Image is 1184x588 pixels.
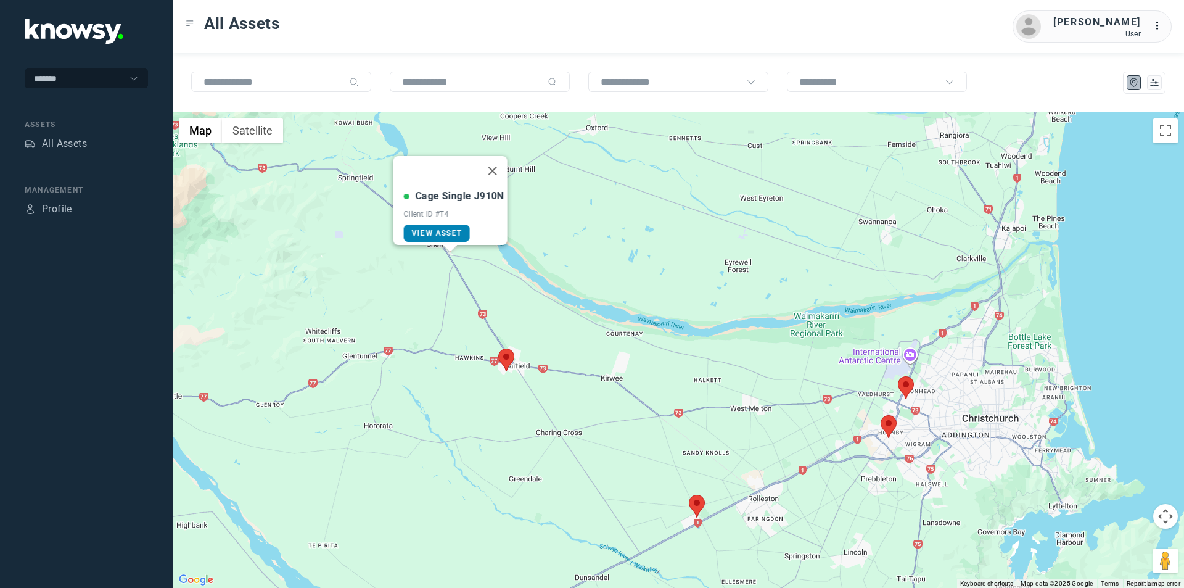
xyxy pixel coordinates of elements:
[404,225,470,242] a: View Asset
[176,572,216,588] img: Google
[1053,15,1141,30] div: [PERSON_NAME]
[1127,580,1180,587] a: Report a map error
[477,156,507,186] button: Close
[204,12,280,35] span: All Assets
[1153,19,1168,33] div: :
[176,572,216,588] a: Open this area in Google Maps (opens a new window)
[179,118,222,143] button: Show street map
[42,202,72,217] div: Profile
[548,77,557,87] div: Search
[25,19,123,44] img: Application Logo
[412,229,462,238] span: View Asset
[1016,14,1041,39] img: avatar.png
[960,579,1013,588] button: Keyboard shortcuts
[25,119,148,130] div: Assets
[349,77,359,87] div: Search
[25,204,36,215] div: Profile
[1053,30,1141,38] div: User
[25,202,72,217] a: ProfileProfile
[1128,77,1140,88] div: Map
[25,136,87,151] a: AssetsAll Assets
[416,189,504,204] div: Cage Single J910N
[1153,19,1168,35] div: :
[1021,580,1093,587] span: Map data ©2025 Google
[1154,21,1166,30] tspan: ...
[186,19,194,28] div: Toggle Menu
[1149,77,1160,88] div: List
[42,136,87,151] div: All Assets
[222,118,283,143] button: Show satellite imagery
[404,210,504,218] div: Client ID #T4
[1153,118,1178,143] button: Toggle fullscreen view
[25,184,148,196] div: Management
[1101,580,1119,587] a: Terms (opens in new tab)
[1153,504,1178,529] button: Map camera controls
[1153,549,1178,573] button: Drag Pegman onto the map to open Street View
[25,138,36,149] div: Assets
